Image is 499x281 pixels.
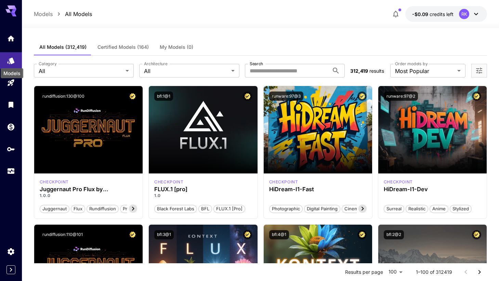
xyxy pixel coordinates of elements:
[34,10,92,18] nav: breadcrumb
[213,204,245,213] button: FLUX.1 [pro]
[269,186,367,193] h3: HiDream-I1-Fast
[430,206,448,212] span: Anime
[1,68,23,78] div: Models
[412,11,430,17] span: -$0.09
[40,92,87,101] button: rundiffusion:130@100
[269,92,303,101] button: runware:97@3
[154,92,173,101] button: bfl:1@1
[87,206,118,212] span: rundiffusion
[472,92,481,101] button: Certified Model – Vetted for best performance and includes a commercial license.
[269,179,298,185] p: checkpoint
[198,204,212,213] button: BFL
[120,204,133,213] button: pro
[154,179,183,185] div: fluxpro
[357,92,367,101] button: Certified Model – Vetted for best performance and includes a commercial license.
[416,269,452,276] p: 1–100 of 312419
[34,10,53,18] a: Models
[304,204,340,213] button: Digital Painting
[450,204,472,213] button: Stylized
[405,6,487,22] button: -$0.09009RK
[39,67,123,75] span: All
[269,204,303,213] button: Photographic
[384,186,481,193] h3: HiDream-I1-Dev
[243,92,252,101] button: Certified Model – Vetted for best performance and includes a commercial license.
[269,230,289,239] button: bfl:4@1
[459,9,469,19] div: RK
[97,44,149,50] span: Certified Models (164)
[412,11,454,18] div: -$0.09009
[7,145,15,153] div: API Keys
[430,204,448,213] button: Anime
[342,204,368,213] button: Cinematic
[7,76,15,85] div: Playground
[369,68,384,74] span: results
[144,67,228,75] span: All
[40,206,69,212] span: juggernaut
[384,204,404,213] button: Surreal
[40,186,137,193] h3: Juggernaut Pro Flux by RunDiffusion
[472,230,481,239] button: Certified Model – Vetted for best performance and includes a commercial license.
[154,186,252,193] h3: FLUX.1 [pro]
[7,100,15,109] div: Library
[7,167,15,175] div: Usage
[7,123,15,131] div: Wallet
[154,193,252,199] p: 1.0
[7,34,15,43] div: Home
[342,206,368,212] span: Cinematic
[6,265,15,274] button: Expand sidebar
[384,230,404,239] button: bfl:2@2
[384,179,413,185] div: HiDream Dev
[304,206,340,212] span: Digital Painting
[39,44,87,50] span: All Models (312,419)
[384,92,418,101] button: runware:97@2
[160,44,193,50] span: My Models (0)
[39,61,57,67] label: Category
[71,204,85,213] button: flux
[40,230,86,239] button: rundiffusion:110@101
[154,204,197,213] button: Black Forest Labs
[243,230,252,239] button: Certified Model – Vetted for best performance and includes a commercial license.
[475,67,483,75] button: Open more filters
[71,206,85,212] span: flux
[7,247,15,256] div: Settings
[270,206,302,212] span: Photographic
[40,179,69,185] p: checkpoint
[7,54,15,63] div: Models
[128,92,137,101] button: Certified Model – Vetted for best performance and includes a commercial license.
[40,204,69,213] button: juggernaut
[120,206,132,212] span: pro
[386,267,405,277] div: 100
[350,68,368,74] span: 312,419
[154,179,183,185] p: checkpoint
[395,61,428,67] label: Order models by
[384,179,413,185] p: checkpoint
[430,11,454,17] span: credits left
[144,61,167,67] label: Architecture
[357,230,367,239] button: Certified Model – Vetted for best performance and includes a commercial license.
[40,179,69,185] div: FLUX.1 D
[395,67,455,75] span: Most Popular
[155,206,197,212] span: Black Forest Labs
[199,206,212,212] span: BFL
[473,265,486,279] button: Go to next page
[128,230,137,239] button: Certified Model – Vetted for best performance and includes a commercial license.
[269,179,298,185] div: HiDream Fast
[65,10,92,18] a: All Models
[345,269,383,276] p: Results per page
[250,61,263,67] label: Search
[87,204,119,213] button: rundiffusion
[406,204,428,213] button: Realistic
[40,193,137,199] p: 1.0.0
[154,230,174,239] button: bfl:3@1
[450,206,471,212] span: Stylized
[406,206,428,212] span: Realistic
[384,206,404,212] span: Surreal
[214,206,245,212] span: FLUX.1 [pro]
